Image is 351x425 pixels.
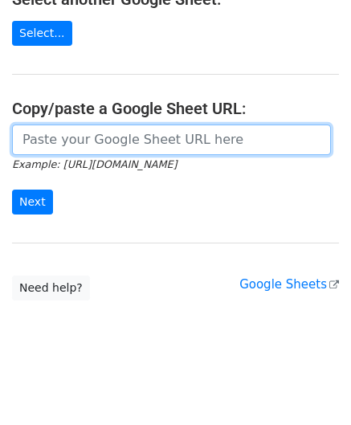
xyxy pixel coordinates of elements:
iframe: Chat Widget [271,348,351,425]
small: Example: [URL][DOMAIN_NAME] [12,158,177,170]
h4: Copy/paste a Google Sheet URL: [12,99,339,118]
a: Select... [12,21,72,46]
input: Paste your Google Sheet URL here [12,125,331,155]
input: Next [12,190,53,215]
a: Google Sheets [239,277,339,292]
a: Need help? [12,276,90,300]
